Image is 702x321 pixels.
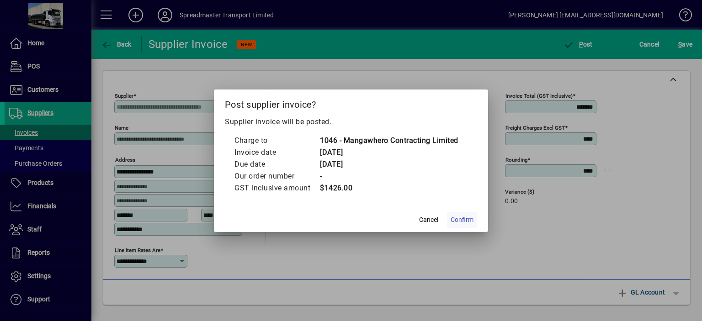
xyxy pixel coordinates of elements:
td: 1046 - Mangawhero Contracting Limited [319,135,458,147]
span: Confirm [451,215,473,225]
span: Cancel [419,215,438,225]
td: Charge to [234,135,319,147]
td: GST inclusive amount [234,182,319,194]
td: [DATE] [319,158,458,170]
h2: Post supplier invoice? [214,89,488,116]
button: Confirm [447,212,477,228]
td: Our order number [234,170,319,182]
p: Supplier invoice will be posted. [225,116,477,127]
td: Due date [234,158,319,170]
td: [DATE] [319,147,458,158]
button: Cancel [414,212,443,228]
td: - [319,170,458,182]
td: $1426.00 [319,182,458,194]
td: Invoice date [234,147,319,158]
